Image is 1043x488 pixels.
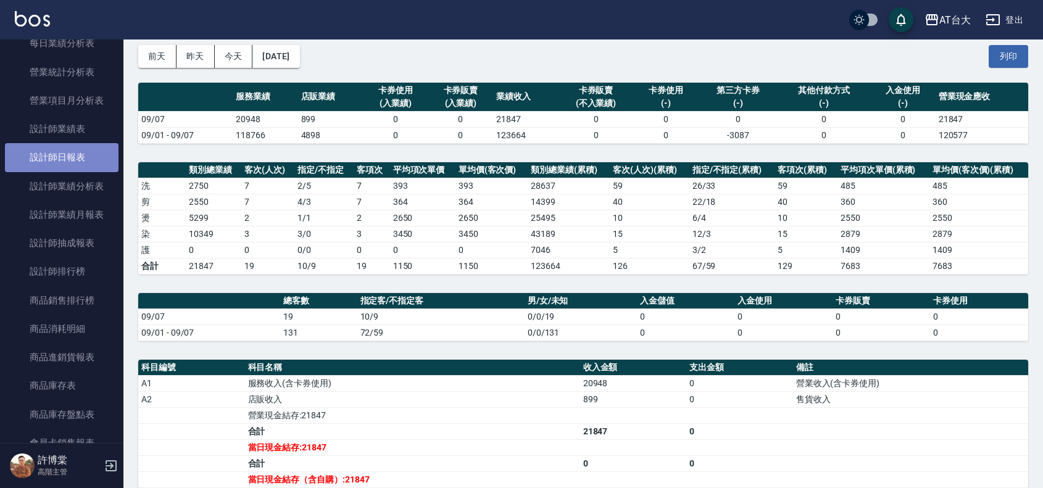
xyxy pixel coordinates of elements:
td: 0 [186,242,241,258]
th: 客次(人次) [241,162,294,178]
td: 899 [298,111,364,127]
button: 今天 [215,45,253,68]
td: 21847 [493,111,559,127]
td: 0 [633,111,699,127]
td: 0 [637,308,734,325]
td: 10 [775,210,837,226]
td: 3450 [455,226,528,242]
p: 高階主管 [38,466,101,478]
td: 120577 [936,127,1028,143]
td: 0 [241,242,294,258]
td: 3450 [390,226,455,242]
td: 360 [837,194,929,210]
td: 0 [930,325,1028,341]
div: (-) [636,97,696,110]
td: A1 [138,375,245,391]
td: 0 [580,455,687,471]
td: 15 [610,226,689,242]
button: 昨天 [177,45,215,68]
td: 7 [241,194,294,210]
td: 09/01 - 09/07 [138,325,280,341]
a: 商品進銷貨報表 [5,343,118,371]
th: 卡券販賣 [833,293,930,309]
td: 40 [775,194,837,210]
button: save [889,7,913,32]
td: 364 [455,194,528,210]
img: Person [10,453,35,478]
td: 0 [428,111,494,127]
td: 7046 [528,242,610,258]
td: 0 [734,308,832,325]
table: a dense table [138,162,1028,275]
div: (不入業績) [562,97,630,110]
td: 129 [775,258,837,274]
div: 第三方卡券 [702,84,775,97]
a: 商品銷售排行榜 [5,286,118,315]
td: 2750 [186,178,241,194]
th: 指定/不指定 [294,162,354,178]
td: 1150 [455,258,528,274]
td: A2 [138,391,245,407]
td: 0 [354,242,390,258]
td: 19 [280,308,357,325]
td: 6 / 4 [689,210,775,226]
th: 類別總業績 [186,162,241,178]
td: 0 [559,111,633,127]
button: 前天 [138,45,177,68]
a: 會員卡銷售報表 [5,429,118,457]
td: 360 [929,194,1028,210]
td: 0 [833,308,930,325]
td: 20948 [233,111,298,127]
td: 1409 [929,242,1028,258]
td: 0 [686,391,793,407]
td: 19 [241,258,294,274]
img: Logo [15,11,50,27]
td: 7 [241,178,294,194]
a: 商品消耗明細 [5,315,118,343]
td: 3 / 0 [294,226,354,242]
td: 2650 [390,210,455,226]
td: 合計 [245,455,580,471]
td: 126 [610,258,689,274]
div: (-) [873,97,933,110]
a: 設計師業績分析表 [5,172,118,201]
th: 卡券使用 [930,293,1028,309]
td: 售貨收入 [793,391,1028,407]
td: 4898 [298,127,364,143]
div: 卡券使用 [366,84,425,97]
td: 0 [870,111,936,127]
th: 支出金額 [686,360,793,376]
td: 2550 [186,194,241,210]
td: 0/0/131 [525,325,637,341]
td: 40 [610,194,689,210]
td: 服務收入(含卡券使用) [245,375,580,391]
th: 類別總業績(累積) [528,162,610,178]
th: 客項次(累積) [775,162,837,178]
a: 設計師抽成報表 [5,229,118,257]
a: 每日業績分析表 [5,29,118,57]
th: 科目名稱 [245,360,580,376]
td: 0 [686,455,793,471]
div: 卡券販賣 [431,84,491,97]
th: 入金使用 [734,293,832,309]
td: 10 [610,210,689,226]
a: 商品庫存盤點表 [5,400,118,429]
div: (-) [781,97,867,110]
td: 28637 [528,178,610,194]
a: 商品庫存表 [5,371,118,400]
td: -3087 [699,127,778,143]
th: 店販業績 [298,83,364,112]
td: 4 / 3 [294,194,354,210]
a: 營業項目月分析表 [5,86,118,115]
td: 123664 [528,258,610,274]
td: 0 [778,111,870,127]
td: 393 [390,178,455,194]
td: 10/9 [294,258,354,274]
td: 營業收入(含卡券使用) [793,375,1028,391]
div: 其他付款方式 [781,84,867,97]
td: 店販收入 [245,391,580,407]
td: 3 / 2 [689,242,775,258]
div: 卡券販賣 [562,84,630,97]
div: (入業績) [366,97,425,110]
td: 21847 [186,258,241,274]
